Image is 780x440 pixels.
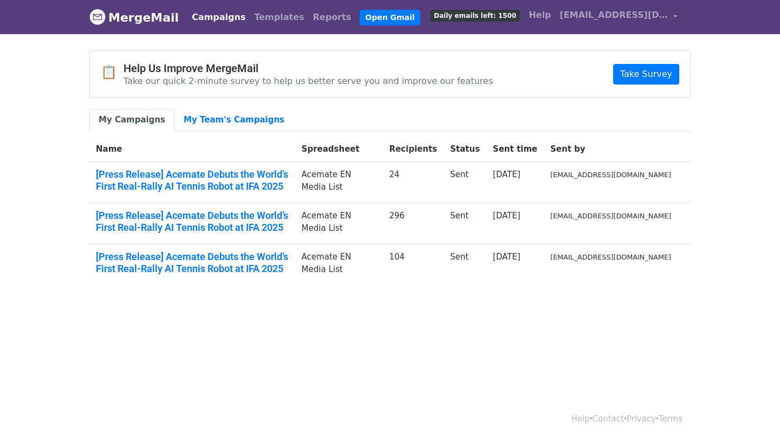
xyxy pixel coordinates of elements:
[726,388,780,440] iframe: Chat Widget
[444,244,486,286] td: Sent
[613,64,679,85] a: Take Survey
[89,9,106,25] img: MergeMail logo
[96,169,289,192] a: [Press Release] Acemate Debuts the World’s First Real-Rally AI Tennis Robot at IFA 2025
[550,253,671,261] small: [EMAIL_ADDRESS][DOMAIN_NAME]
[295,162,383,203] td: Acemate EN Media List
[493,252,521,262] a: [DATE]
[250,7,308,28] a: Templates
[101,64,123,80] span: 📋
[360,10,420,25] a: Open Gmail
[726,388,780,440] div: 聊天小组件
[524,4,555,26] a: Help
[544,137,678,162] th: Sent by
[571,414,590,424] a: Help
[309,7,356,28] a: Reports
[382,137,444,162] th: Recipients
[295,244,383,286] td: Acemate EN Media List
[382,203,444,244] td: 296
[426,4,524,26] a: Daily emails left: 1500
[382,162,444,203] td: 24
[96,210,289,233] a: [Press Release] Acemate Debuts the World’s First Real-Rally AI Tennis Robot at IFA 2025
[123,62,493,75] h4: Help Us Improve MergeMail
[550,171,671,179] small: [EMAIL_ADDRESS][DOMAIN_NAME]
[627,414,656,424] a: Privacy
[382,244,444,286] td: 104
[444,162,486,203] td: Sent
[89,137,295,162] th: Name
[123,75,493,87] p: Take our quick 2-minute survey to help us better serve you and improve our features
[444,203,486,244] td: Sent
[593,414,624,424] a: Contact
[486,137,544,162] th: Sent time
[89,6,179,29] a: MergeMail
[89,109,174,131] a: My Campaigns
[430,10,520,22] span: Daily emails left: 1500
[295,137,383,162] th: Spreadsheet
[174,109,294,131] a: My Team's Campaigns
[96,251,289,274] a: [Press Release] Acemate Debuts the World’s First Real-Rally AI Tennis Robot at IFA 2025
[550,212,671,220] small: [EMAIL_ADDRESS][DOMAIN_NAME]
[493,211,521,221] a: [DATE]
[560,9,668,22] span: [EMAIL_ADDRESS][DOMAIN_NAME]
[659,414,682,424] a: Terms
[187,7,250,28] a: Campaigns
[555,4,682,30] a: [EMAIL_ADDRESS][DOMAIN_NAME]
[493,170,521,179] a: [DATE]
[295,203,383,244] td: Acemate EN Media List
[444,137,486,162] th: Status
